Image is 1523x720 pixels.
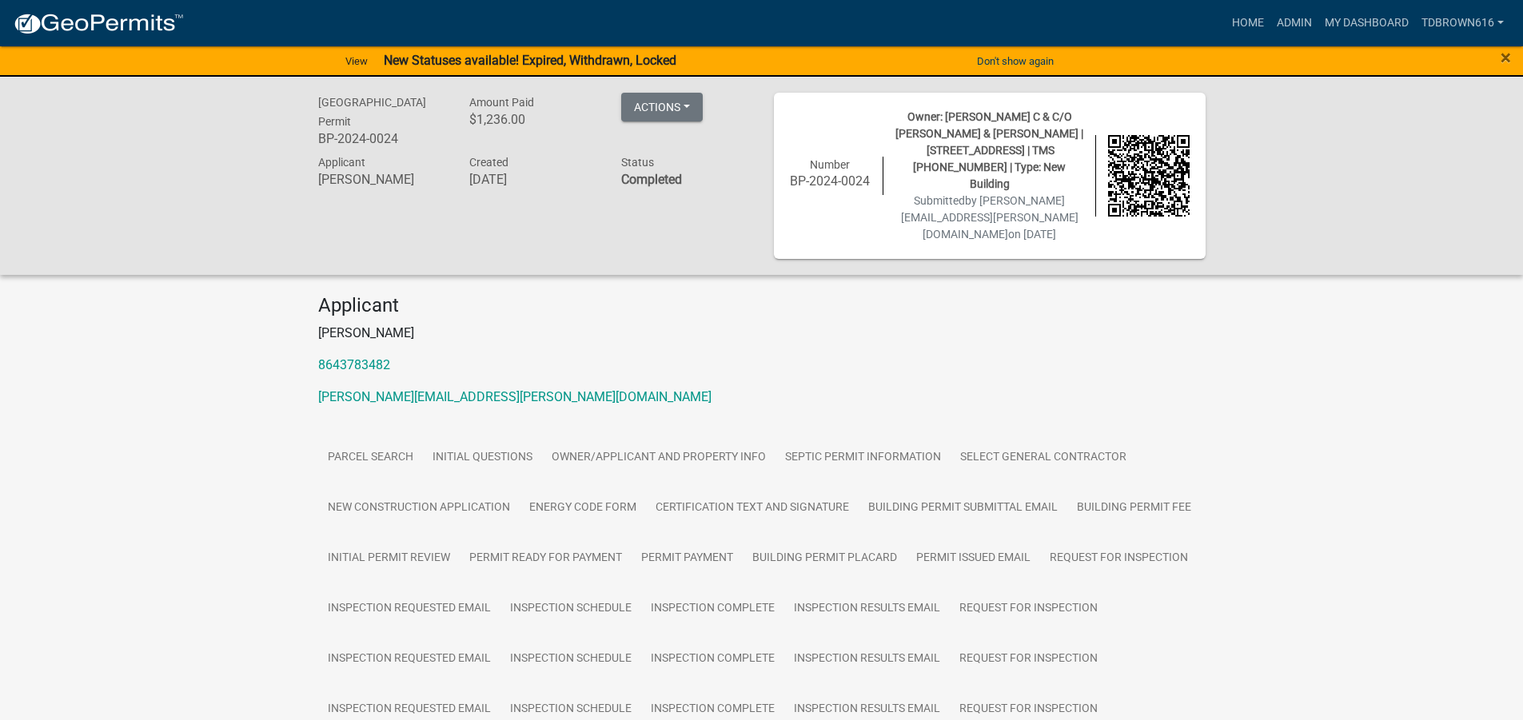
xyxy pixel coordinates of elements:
span: Status [621,156,654,169]
a: New Construction Application [318,483,520,534]
span: Applicant [318,156,365,169]
a: Septic Permit Information [775,432,951,483]
a: Permit Ready for Payment [460,533,632,584]
a: tdbrown616 [1415,8,1510,38]
h4: Applicant [318,294,1206,317]
a: Initial Permit Review [318,533,460,584]
a: 8643783482 [318,357,390,372]
a: Parcel search [318,432,423,483]
span: Amount Paid [469,96,534,109]
span: Number [810,158,850,171]
img: QR code [1108,135,1190,217]
a: [PERSON_NAME][EMAIL_ADDRESS][PERSON_NAME][DOMAIN_NAME] [318,389,712,404]
span: Owner: [PERSON_NAME] C & C/O [PERSON_NAME] & [PERSON_NAME] | [STREET_ADDRESS] | TMS [PHONE_NUMBER... [895,110,1083,190]
a: Select General Contractor [951,432,1136,483]
span: by [PERSON_NAME][EMAIL_ADDRESS][PERSON_NAME][DOMAIN_NAME] [901,194,1078,241]
button: Close [1501,48,1511,67]
strong: Completed [621,172,682,187]
strong: New Statuses available! Expired, Withdrawn, Locked [384,53,676,68]
a: Inspection Results Email [784,634,950,685]
a: Certification Text and Signature [646,483,859,534]
a: Building Permit Placard [743,533,907,584]
a: Inspection Requested Email [318,634,500,685]
a: Home [1226,8,1270,38]
a: Admin [1270,8,1318,38]
a: Building Permit Fee [1067,483,1201,534]
a: Permit Payment [632,533,743,584]
p: [PERSON_NAME] [318,324,1206,343]
a: Request for Inspection [950,583,1107,634]
a: Request for Inspection [950,634,1107,685]
a: Permit Issued Email [907,533,1040,584]
a: Owner/Applicant and Property Info [542,432,775,483]
a: Building Permit Submittal Email [859,483,1067,534]
a: Inspection Requested Email [318,583,500,634]
h6: [PERSON_NAME] [318,172,446,187]
a: Inspection Results Email [784,583,950,634]
a: Request for Inspection [1040,533,1198,584]
a: Energy Code Form [520,483,646,534]
a: Inspection Complete [641,634,784,685]
h6: BP-2024-0024 [790,173,871,189]
h6: [DATE] [469,172,597,187]
a: Inspection Schedule [500,634,641,685]
a: Inspection Complete [641,583,784,634]
h6: $1,236.00 [469,112,597,127]
a: Initial Questions [423,432,542,483]
a: Inspection Schedule [500,583,641,634]
a: My Dashboard [1318,8,1415,38]
a: View [339,48,374,74]
span: Created [469,156,508,169]
span: × [1501,46,1511,69]
button: Actions [621,93,703,121]
h6: BP-2024-0024 [318,131,446,146]
button: Don't show again [971,48,1060,74]
span: Submitted on [DATE] [901,194,1078,241]
span: [GEOGRAPHIC_DATA] Permit [318,96,426,128]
